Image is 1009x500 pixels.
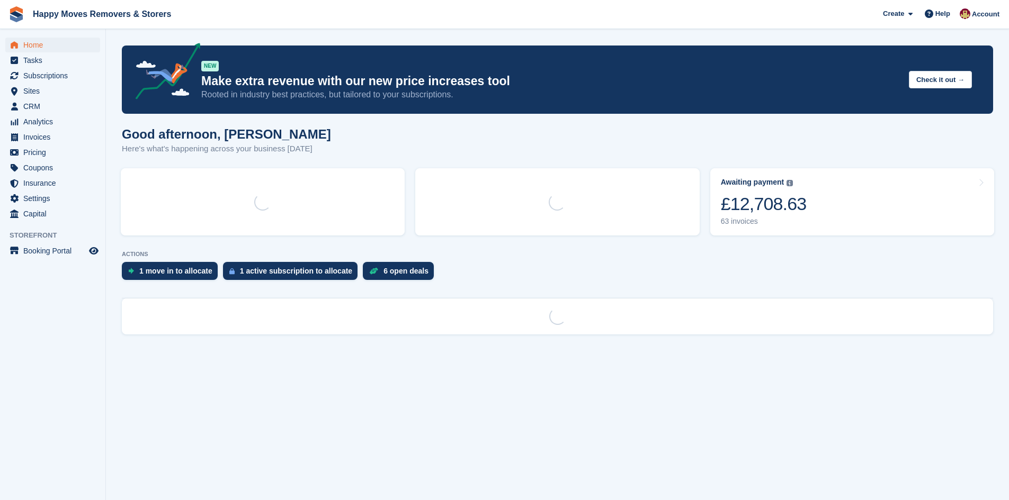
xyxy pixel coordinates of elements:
[5,114,100,129] a: menu
[5,176,100,190] a: menu
[23,38,87,52] span: Home
[201,89,900,101] p: Rooted in industry best practices, but tailored to your subscriptions.
[369,267,378,275] img: deal-1b604bf984904fb50ccaf53a9ad4b4a5d6e5aea283cecdc64d6e3604feb123c2.svg
[23,84,87,98] span: Sites
[909,71,972,88] button: Check it out →
[122,143,331,155] p: Here's what's happening across your business [DATE]
[23,160,87,175] span: Coupons
[5,38,100,52] a: menu
[240,267,352,275] div: 1 active subscription to allocate
[29,5,175,23] a: Happy Moves Removers & Storers
[23,191,87,206] span: Settings
[23,68,87,83] span: Subscriptions
[201,61,219,71] div: NEW
[139,267,212,275] div: 1 move in to allocate
[5,160,100,175] a: menu
[5,84,100,98] a: menu
[128,268,134,274] img: move_ins_to_allocate_icon-fdf77a2bb77ea45bf5b3d319d69a93e2d87916cf1d5bf7949dd705db3b84f3ca.svg
[10,230,105,241] span: Storefront
[87,244,100,257] a: Preview store
[23,53,87,68] span: Tasks
[5,53,100,68] a: menu
[787,180,793,186] img: icon-info-grey-7440780725fd019a000dd9b08b2336e03edf1995a4989e88bcd33f0948082b44.svg
[5,145,100,160] a: menu
[122,262,223,285] a: 1 move in to allocate
[223,262,363,285] a: 1 active subscription to allocate
[122,127,331,141] h1: Good afternoon, [PERSON_NAME]
[23,243,87,258] span: Booking Portal
[229,268,235,275] img: active_subscription_to_allocate_icon-d502201f5373d7db506a760aba3b589e785aa758c864c3986d89f69b8ff3...
[5,130,100,144] a: menu
[5,99,100,114] a: menu
[972,9,999,20] span: Account
[5,68,100,83] a: menu
[883,8,904,19] span: Create
[5,243,100,258] a: menu
[23,145,87,160] span: Pricing
[383,267,428,275] div: 6 open deals
[710,168,994,235] a: Awaiting payment £12,708.63 63 invoices
[23,130,87,144] span: Invoices
[935,8,950,19] span: Help
[721,217,807,226] div: 63 invoices
[5,206,100,221] a: menu
[363,262,439,285] a: 6 open deals
[201,74,900,89] p: Make extra revenue with our new price increases tool
[23,99,87,114] span: CRM
[960,8,970,19] img: Steven Fry
[721,193,807,215] div: £12,708.63
[721,178,784,187] div: Awaiting payment
[127,43,201,103] img: price-adjustments-announcement-icon-8257ccfd72463d97f412b2fc003d46551f7dbcb40ab6d574587a9cd5c0d94...
[23,176,87,190] span: Insurance
[5,191,100,206] a: menu
[23,114,87,129] span: Analytics
[8,6,24,22] img: stora-icon-8386f47178a22dfd0bd8f6a31ec36ba5ce8667c1dd55bd0f319d3a0aa187defe.svg
[122,251,993,258] p: ACTIONS
[23,206,87,221] span: Capital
